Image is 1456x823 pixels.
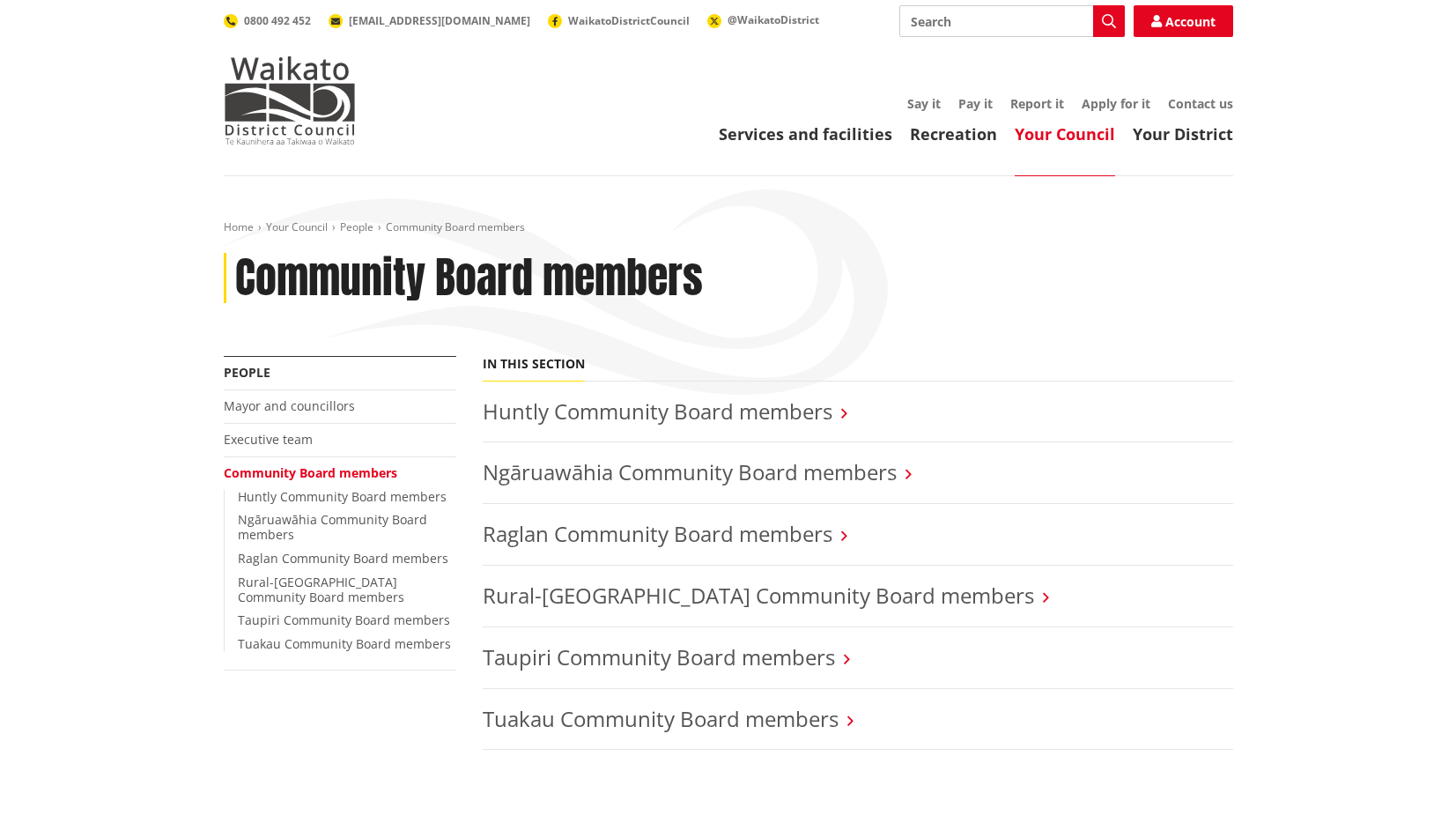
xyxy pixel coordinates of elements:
a: 0800 492 452 [224,13,311,28]
a: Mayor and councillors [224,397,355,414]
span: WaikatoDistrictCouncil [568,13,690,28]
a: Tuakau Community Board members [483,704,839,733]
h5: In this section [483,357,585,372]
h1: Community Board members [235,253,703,304]
a: WaikatoDistrictCouncil [548,13,690,28]
span: 0800 492 452 [244,13,311,28]
a: Tuakau Community Board members [238,635,451,652]
span: Community Board members [386,219,525,234]
a: Recreation [910,123,997,145]
a: Your District [1133,123,1233,145]
a: Services and facilities [719,123,892,145]
a: Rural-[GEOGRAPHIC_DATA] Community Board members [483,581,1034,610]
a: Ngāruawāhia Community Board members [483,457,897,486]
a: Your Council [1015,123,1115,145]
a: Rural-[GEOGRAPHIC_DATA] Community Board members [238,574,404,605]
a: Raglan Community Board members [238,550,448,567]
a: Executive team [224,431,313,448]
a: Pay it [958,95,993,112]
span: @WaikatoDistrict [728,12,819,27]
nav: breadcrumb [224,220,1233,235]
a: People [224,364,270,381]
img: Waikato District Council - Te Kaunihera aa Takiwaa o Waikato [224,56,356,145]
input: Search input [899,5,1125,37]
a: Your Council [266,219,328,234]
a: Taupiri Community Board members [483,642,835,671]
a: @WaikatoDistrict [707,12,819,27]
a: Home [224,219,254,234]
a: Apply for it [1082,95,1150,112]
a: Say it [907,95,941,112]
a: [EMAIL_ADDRESS][DOMAIN_NAME] [329,13,530,28]
a: Huntly Community Board members [483,397,832,426]
a: Raglan Community Board members [483,519,832,548]
a: Community Board members [224,464,397,481]
a: Contact us [1168,95,1233,112]
span: [EMAIL_ADDRESS][DOMAIN_NAME] [349,13,530,28]
a: Taupiri Community Board members [238,612,450,628]
a: People [340,219,373,234]
a: Account [1134,5,1233,37]
a: Huntly Community Board members [238,488,447,505]
a: Ngāruawāhia Community Board members [238,511,427,543]
a: Report it [1010,95,1064,112]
